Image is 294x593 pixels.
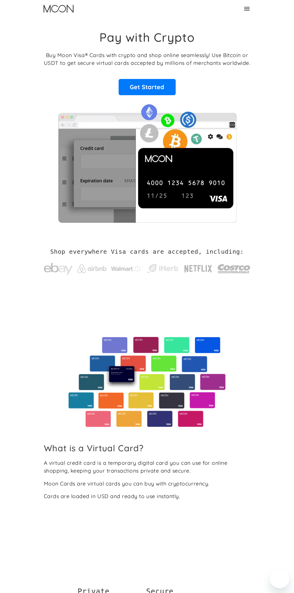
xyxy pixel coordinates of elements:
[44,51,250,67] p: Buy Moon Visa® Cards with crypto and shop online seamlessly! Use Bitcoin or USDT to get secure vi...
[270,569,289,588] iframe: Button to launch messaging window
[111,259,141,275] a: Walmart
[111,265,141,272] img: Walmart
[44,459,250,475] div: A virtual credit card is a temporary digital card you can use for online shopping, keeping your t...
[44,492,180,500] div: Cards are loaded in USD and ready to use instantly.
[217,253,250,281] a: Costco
[44,100,250,222] img: Moon Cards let you spend your crypto anywhere Visa is accepted.
[184,256,213,279] a: Netflix
[44,254,73,281] a: ebay
[146,263,179,274] img: iHerb
[44,5,74,13] a: home
[44,260,73,278] img: ebay
[217,259,250,278] img: Costco
[44,5,74,13] img: Moon Logo
[44,480,209,487] div: Moon Cards are virtual cards you can buy with cryptocurrency.
[77,258,106,276] a: Airbnb
[184,262,213,276] img: Netflix
[50,248,244,255] h2: Shop everywhere Visa cards are accepted, including:
[99,30,195,44] h1: Pay with Crypto
[77,264,106,273] img: Airbnb
[119,79,176,95] a: Get Started
[146,257,179,277] a: iHerb
[68,337,227,427] img: Virtual cards from Moon
[44,443,250,453] h2: What is a Virtual Card?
